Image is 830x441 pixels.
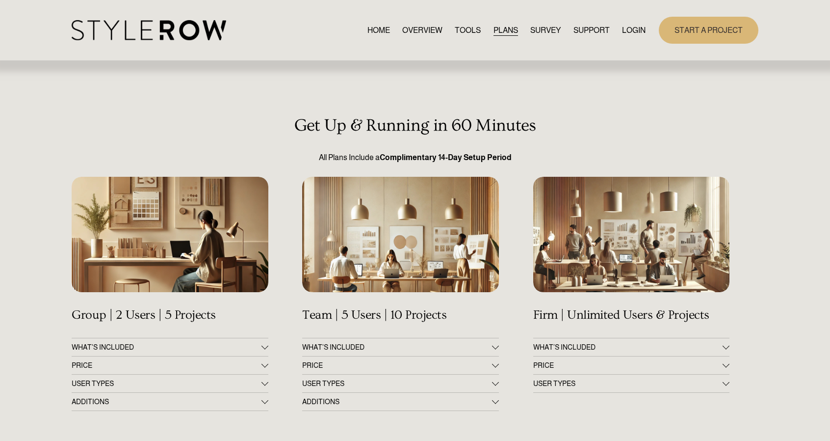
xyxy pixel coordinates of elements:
[573,24,610,37] a: folder dropdown
[380,153,512,162] strong: Complimentary 14-Day Setup Period
[533,375,729,392] button: USER TYPES
[533,380,723,387] span: USER TYPES
[72,116,758,136] h3: Get Up & Running in 60 Minutes
[493,24,518,37] a: PLANS
[659,17,758,44] a: START A PROJECT
[72,375,268,392] button: USER TYPES
[72,338,268,356] button: WHAT'S INCLUDED
[302,361,492,369] span: PRICE
[302,398,492,406] span: ADDITIONS
[622,24,646,37] a: LOGIN
[72,393,268,411] button: ADDITIONS
[367,24,390,37] a: HOME
[302,308,498,323] h4: Team | 5 Users | 10 Projects
[72,152,758,164] p: All Plans Include a
[302,393,498,411] button: ADDITIONS
[302,343,492,351] span: WHAT'S INCLUDED
[530,24,561,37] a: SURVEY
[533,308,729,323] h4: Firm | Unlimited Users & Projects
[72,398,261,406] span: ADDITIONS
[302,375,498,392] button: USER TYPES
[302,357,498,374] button: PRICE
[72,380,261,387] span: USER TYPES
[72,343,261,351] span: WHAT'S INCLUDED
[533,338,729,356] button: WHAT’S INCLUDED
[72,361,261,369] span: PRICE
[533,361,723,369] span: PRICE
[302,338,498,356] button: WHAT'S INCLUDED
[533,357,729,374] button: PRICE
[533,343,723,351] span: WHAT’S INCLUDED
[72,20,226,40] img: StyleRow
[455,24,481,37] a: TOOLS
[573,25,610,36] span: SUPPORT
[72,308,268,323] h4: Group | 2 Users | 5 Projects
[72,357,268,374] button: PRICE
[302,380,492,387] span: USER TYPES
[402,24,442,37] a: OVERVIEW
